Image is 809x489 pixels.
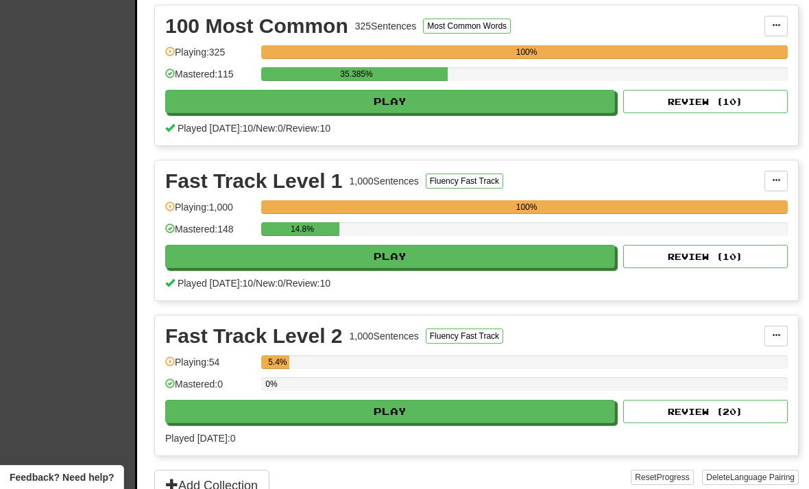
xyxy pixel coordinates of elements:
[256,123,283,134] span: New: 0
[657,473,690,482] span: Progress
[10,470,114,484] span: Open feedback widget
[350,174,419,188] div: 1,000 Sentences
[165,200,254,223] div: Playing: 1,000
[165,67,254,90] div: Mastered: 115
[253,278,256,289] span: /
[426,174,503,189] button: Fluency Fast Track
[165,171,343,191] div: Fast Track Level 1
[426,329,503,344] button: Fluency Fast Track
[286,278,330,289] span: Review: 10
[165,16,348,36] div: 100 Most Common
[165,400,615,423] button: Play
[623,245,788,268] button: Review (10)
[265,67,448,81] div: 35.385%
[265,222,339,236] div: 14.8%
[178,278,253,289] span: Played [DATE]: 10
[165,90,615,113] button: Play
[265,355,289,369] div: 5.4%
[165,45,254,68] div: Playing: 325
[350,329,419,343] div: 1,000 Sentences
[623,400,788,423] button: Review (20)
[165,433,235,444] span: Played [DATE]: 0
[265,200,788,214] div: 100%
[165,245,615,268] button: Play
[165,326,343,346] div: Fast Track Level 2
[165,377,254,400] div: Mastered: 0
[623,90,788,113] button: Review (10)
[256,278,283,289] span: New: 0
[265,45,788,59] div: 100%
[631,470,693,485] button: ResetProgress
[355,19,417,33] div: 325 Sentences
[165,222,254,245] div: Mastered: 148
[286,123,330,134] span: Review: 10
[283,123,286,134] span: /
[423,19,511,34] button: Most Common Words
[702,470,799,485] button: DeleteLanguage Pairing
[730,473,795,482] span: Language Pairing
[165,355,254,378] div: Playing: 54
[283,278,286,289] span: /
[253,123,256,134] span: /
[178,123,253,134] span: Played [DATE]: 10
